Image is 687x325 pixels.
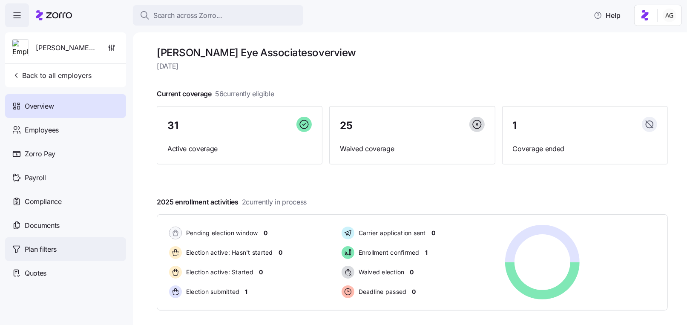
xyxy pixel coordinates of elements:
[5,118,126,142] a: Employees
[25,125,59,135] span: Employees
[167,121,178,131] span: 31
[5,213,126,237] a: Documents
[513,144,657,154] span: Coverage ended
[133,5,303,26] button: Search across Zorro...
[5,237,126,261] a: Plan filters
[431,229,435,237] span: 0
[25,173,46,183] span: Payroll
[242,197,307,207] span: 2 currently in process
[5,190,126,213] a: Compliance
[25,220,60,231] span: Documents
[25,268,46,279] span: Quotes
[5,94,126,118] a: Overview
[25,244,57,255] span: Plan filters
[264,229,267,237] span: 0
[513,121,517,131] span: 1
[663,9,676,22] img: 5fc55c57e0610270ad857448bea2f2d5
[167,144,312,154] span: Active coverage
[157,61,668,72] span: [DATE]
[340,121,352,131] span: 25
[5,166,126,190] a: Payroll
[356,288,407,296] span: Deadline passed
[356,248,420,257] span: Enrollment confirmed
[25,101,54,112] span: Overview
[157,89,274,99] span: Current coverage
[184,248,273,257] span: Election active: Hasn't started
[9,67,95,84] button: Back to all employers
[587,7,627,24] button: Help
[425,248,428,257] span: 1
[215,89,274,99] span: 56 currently eligible
[356,229,426,237] span: Carrier application sent
[410,268,414,276] span: 0
[184,268,253,276] span: Election active: Started
[25,149,55,159] span: Zorro Pay
[12,70,92,81] span: Back to all employers
[412,288,416,296] span: 0
[5,142,126,166] a: Zorro Pay
[245,288,248,296] span: 1
[340,144,484,154] span: Waived coverage
[12,40,29,57] img: Employer logo
[259,268,263,276] span: 0
[279,248,282,257] span: 0
[594,10,621,20] span: Help
[184,288,240,296] span: Election submitted
[153,10,222,21] span: Search across Zorro...
[36,43,97,53] span: [PERSON_NAME] Eye Associates
[25,196,62,207] span: Compliance
[157,46,668,59] h1: [PERSON_NAME] Eye Associates overview
[356,268,405,276] span: Waived election
[157,197,307,207] span: 2025 enrollment activities
[5,261,126,285] a: Quotes
[184,229,258,237] span: Pending election window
